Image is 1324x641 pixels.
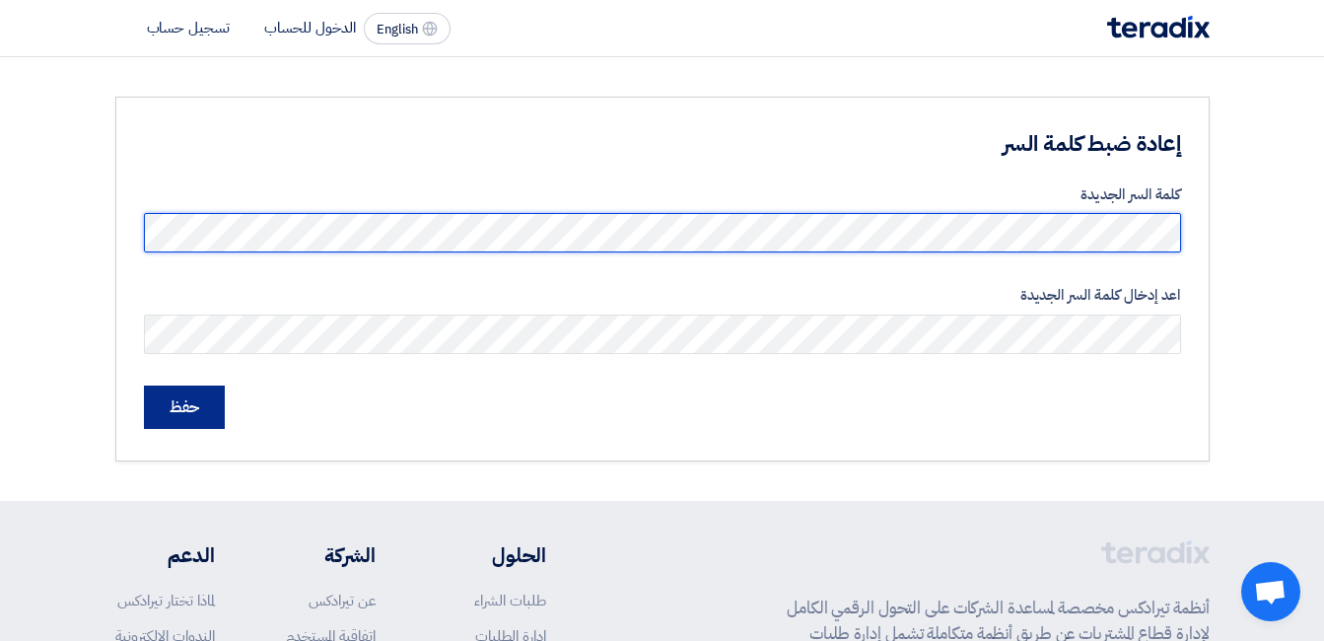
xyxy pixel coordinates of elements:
a: لماذا تختار تيرادكس [117,590,215,611]
label: اعد إدخال كلمة السر الجديدة [144,284,1181,307]
button: English [364,13,451,44]
input: حفظ [144,386,225,429]
span: English [377,23,418,36]
label: كلمة السر الجديدة [144,183,1181,206]
a: عن تيرادكس [309,590,376,611]
li: الشركة [273,540,376,570]
li: الدخول للحساب [264,17,356,38]
div: Open chat [1241,562,1300,621]
img: Teradix logo [1107,16,1210,38]
h3: إعادة ضبط كلمة السر [610,129,1181,160]
li: الدعم [115,540,215,570]
a: طلبات الشراء [474,590,546,611]
li: الحلول [435,540,546,570]
li: تسجيل حساب [147,17,230,38]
